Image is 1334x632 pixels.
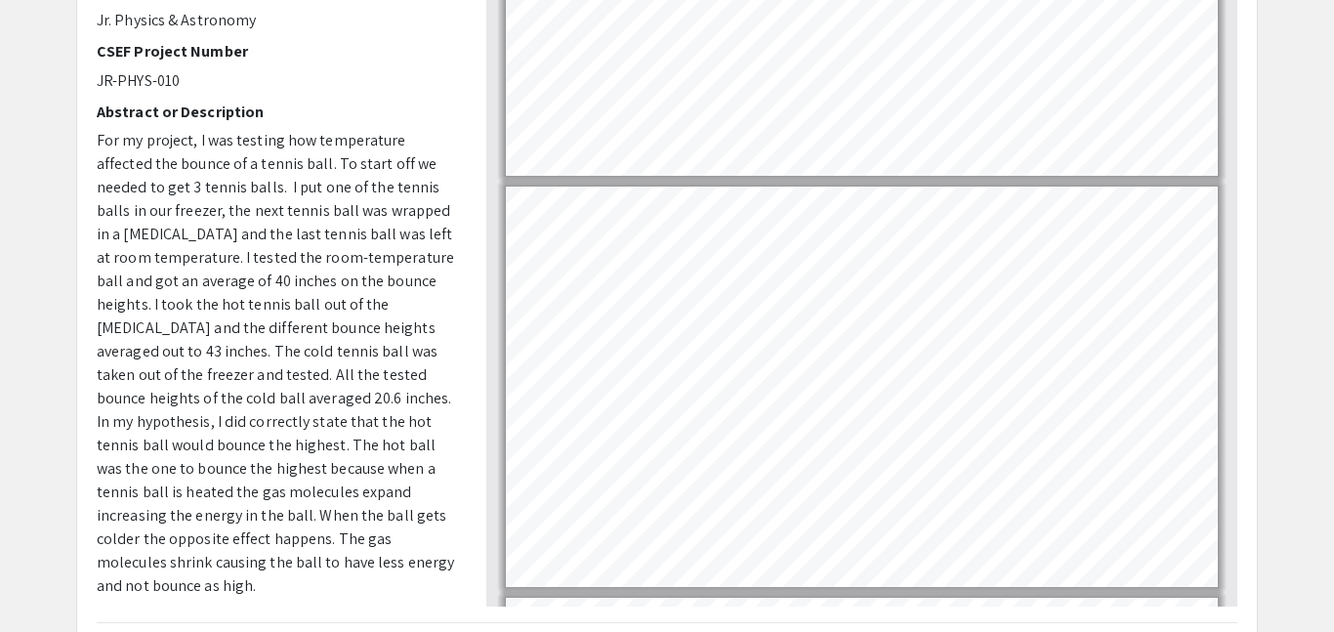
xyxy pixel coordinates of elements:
[497,178,1227,596] div: Page 2
[97,69,457,93] p: JR-PHYS-010
[97,9,457,32] p: Jr. Physics & Astronomy
[97,130,454,596] span: For my project, I was testing how temperature affected the bounce of a tennis ball. To start off ...
[97,42,457,61] h2: CSEF Project Number
[97,103,457,121] h2: Abstract or Description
